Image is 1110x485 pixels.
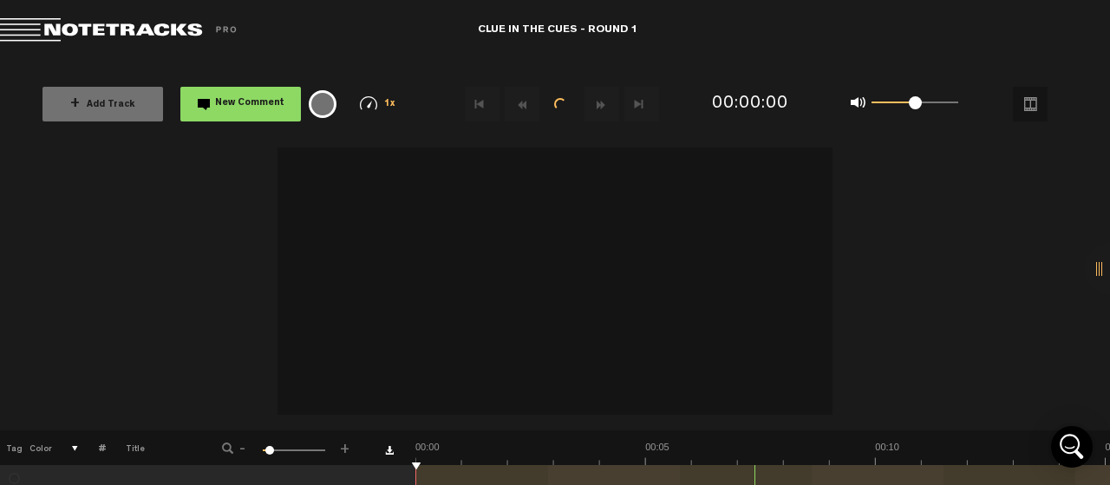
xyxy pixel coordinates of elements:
[352,96,403,111] div: 1x
[215,99,284,108] span: New Comment
[505,87,539,121] button: Rewind
[465,87,499,121] button: Go to beginning
[70,101,135,110] span: Add Track
[360,96,377,110] img: speedometer.svg
[42,87,163,121] button: +Add Track
[1051,426,1093,468] div: Open Intercom Messenger
[384,100,396,109] span: 1x
[338,441,352,451] span: +
[624,87,659,121] button: Go to end
[385,446,394,455] a: Download comments
[106,430,199,465] th: Title
[1013,87,1048,121] button: Video options
[309,90,336,118] div: {{ tooltip_message }}
[584,87,619,121] button: Fast Forward
[70,97,80,111] span: +
[26,430,52,465] th: Color
[236,441,250,451] span: -
[712,92,788,117] div: 00:00:00
[180,87,301,121] button: New Comment
[79,430,106,465] th: #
